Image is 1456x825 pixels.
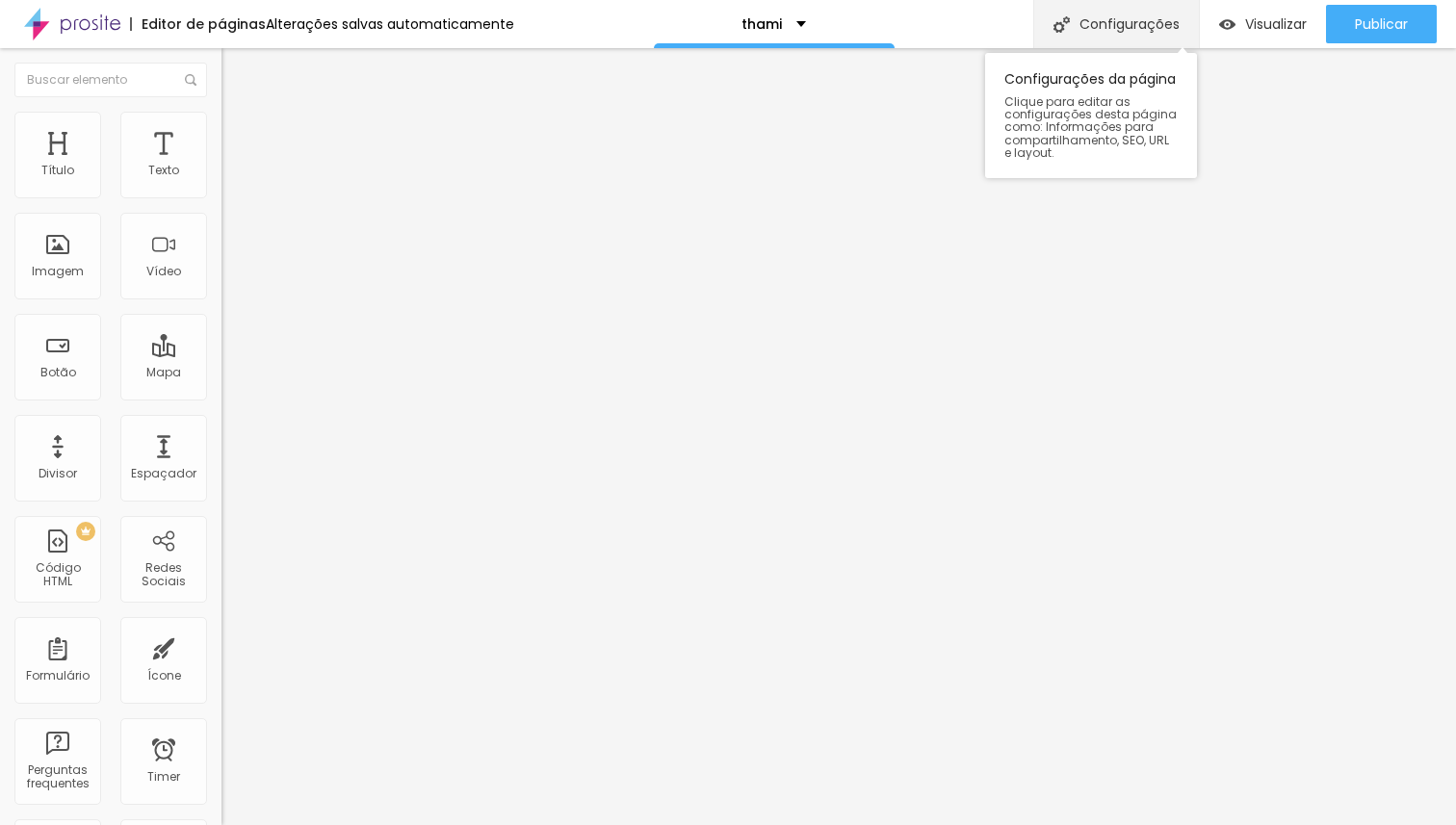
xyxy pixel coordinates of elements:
span: Clique para editar as configurações desta página como: Informações para compartilhamento, SEO, UR... [1004,95,1178,159]
div: Botão [40,366,76,379]
div: Alterações salvas automaticamente [266,17,514,31]
div: Redes Sociais [125,561,201,589]
span: Publicar [1355,16,1408,32]
button: Visualizar [1200,5,1326,43]
div: Editor de páginas [130,17,266,31]
div: Espaçador [131,467,196,480]
div: Texto [148,164,179,177]
div: Código HTML [19,561,95,589]
div: Timer [147,770,180,784]
div: Perguntas frequentes [19,763,95,791]
div: Configurações da página [985,53,1197,178]
input: Buscar elemento [14,63,207,97]
img: Icone [1053,16,1070,33]
iframe: Editor [221,48,1456,825]
div: Divisor [39,467,77,480]
div: Formulário [26,669,90,683]
div: Título [41,164,74,177]
div: Ícone [147,669,181,683]
img: view-1.svg [1219,16,1235,33]
div: Mapa [146,366,181,379]
img: Icone [185,74,196,86]
p: thami [741,17,782,31]
button: Publicar [1326,5,1437,43]
div: Imagem [32,265,84,278]
div: Vídeo [146,265,181,278]
span: Visualizar [1245,16,1307,32]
